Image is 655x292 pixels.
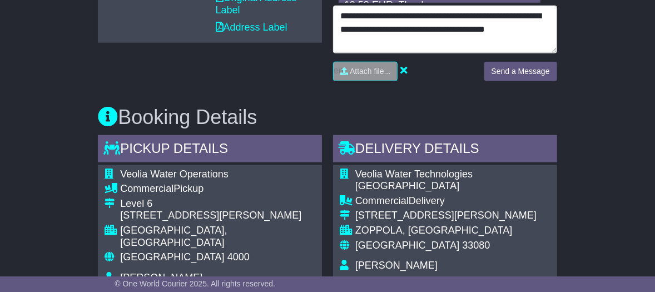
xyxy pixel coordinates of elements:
[216,22,287,33] a: Address Label
[120,183,173,194] span: Commercial
[355,210,550,222] div: [STREET_ADDRESS][PERSON_NAME]
[355,260,438,271] span: [PERSON_NAME]
[120,251,224,263] span: [GEOGRAPHIC_DATA]
[120,225,315,249] div: [GEOGRAPHIC_DATA], [GEOGRAPHIC_DATA]
[355,240,459,251] span: [GEOGRAPHIC_DATA]
[98,106,557,128] h3: Booking Details
[355,195,409,206] span: Commercial
[120,210,315,222] div: [STREET_ADDRESS][PERSON_NAME]
[120,198,315,210] div: Level 6
[98,135,322,165] div: Pickup Details
[355,195,550,207] div: Delivery
[115,279,275,288] span: © One World Courier 2025. All rights reserved.
[355,169,473,192] span: Veolia Water Technologies [GEOGRAPHIC_DATA]
[333,135,557,165] div: Delivery Details
[120,272,202,283] span: [PERSON_NAME]
[227,251,250,263] span: 4000
[120,183,315,195] div: Pickup
[120,169,228,180] span: Veolia Water Operations
[484,62,557,81] button: Send a Message
[355,225,550,237] div: ZOPPOLA, [GEOGRAPHIC_DATA]
[462,240,490,251] span: 33080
